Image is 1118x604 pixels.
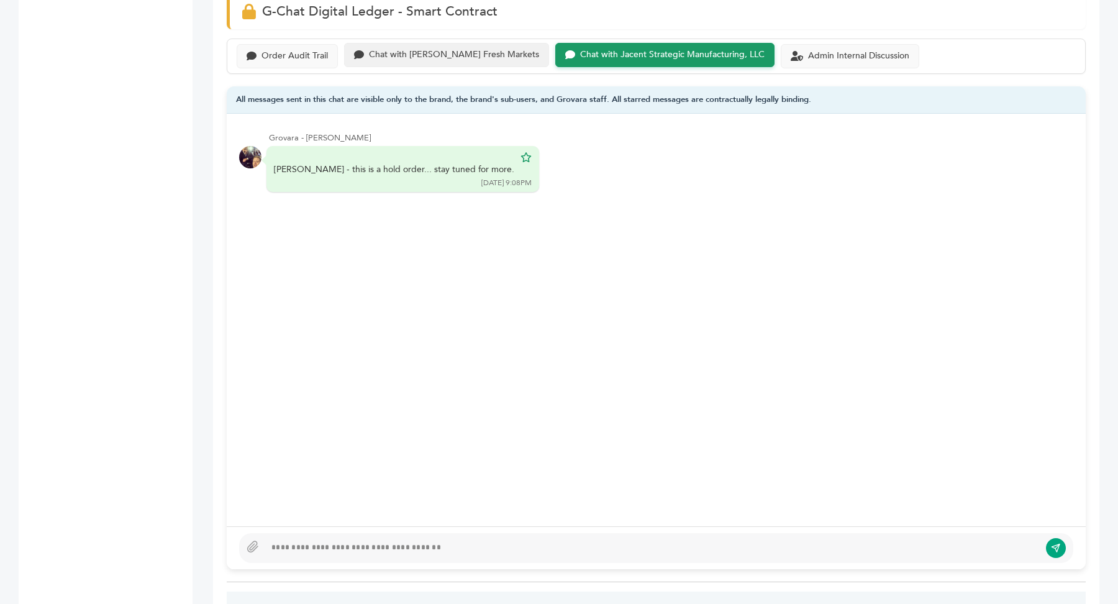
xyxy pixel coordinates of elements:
[481,178,532,188] div: [DATE] 9:08PM
[269,132,1073,144] div: Grovara - [PERSON_NAME]
[808,51,909,62] div: Admin Internal Discussion
[580,50,765,60] div: Chat with Jacent Strategic Manufacturing, LLC
[274,163,514,176] div: [PERSON_NAME] - this is a hold order... stay tuned for more.
[261,51,328,62] div: Order Audit Trail
[369,50,539,60] div: Chat with [PERSON_NAME] Fresh Markets
[227,86,1086,114] div: All messages sent in this chat are visible only to the brand, the brand's sub-users, and Grovara ...
[262,2,498,21] span: G-Chat Digital Ledger - Smart Contract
